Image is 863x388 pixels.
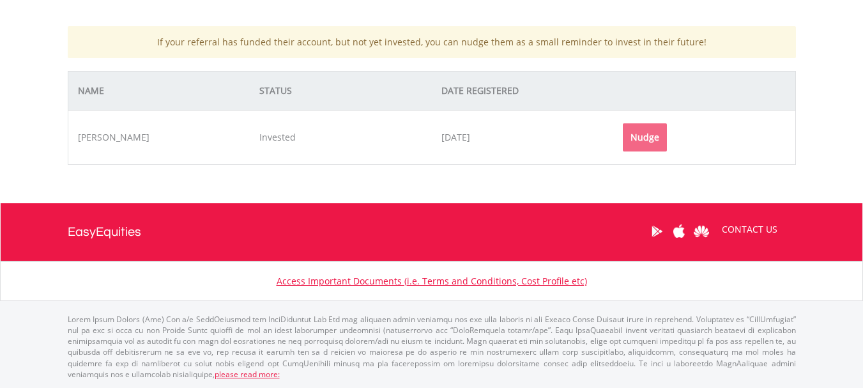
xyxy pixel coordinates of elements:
div: [DATE] [432,131,614,144]
a: Google Play [646,212,668,251]
a: CONTACT US [713,212,786,247]
div: Nudge [623,123,667,151]
div: [PERSON_NAME] [68,131,250,144]
a: Apple [668,212,691,251]
p: If your referral has funded their account, but not yet invested, you can nudge them as a small re... [77,36,786,49]
div: NAME [68,84,250,97]
a: Huawei [691,212,713,251]
div: STATUS [250,84,432,97]
a: Access Important Documents (i.e. Terms and Conditions, Cost Profile etc) [277,275,587,287]
div: Invested [250,131,432,144]
p: Lorem Ipsum Dolors (Ame) Con a/e SeddOeiusmod tem InciDiduntut Lab Etd mag aliquaen admin veniamq... [68,314,796,380]
a: please read more: [215,369,280,380]
div: DATE REGISTERED [432,84,614,97]
a: EasyEquities [68,203,141,261]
